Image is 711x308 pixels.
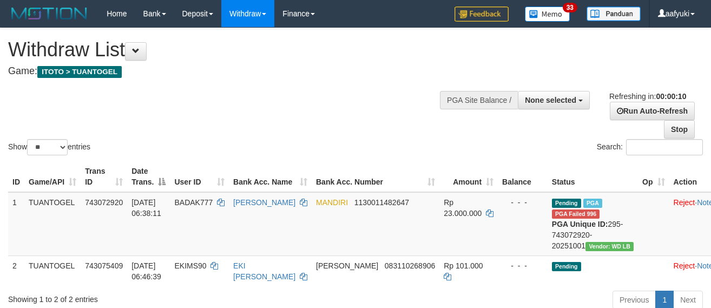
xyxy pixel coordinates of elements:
th: Date Trans.: activate to sort column descending [127,161,170,192]
th: Status [548,161,638,192]
th: ID [8,161,24,192]
strong: 00:00:10 [656,92,686,101]
a: [PERSON_NAME] [233,198,295,207]
span: 743072920 [85,198,123,207]
span: EKIMS90 [174,261,206,270]
span: Copy 1130011482647 to clipboard [354,198,409,207]
span: MANDIRI [316,198,348,207]
td: 2 [8,255,24,286]
img: MOTION_logo.png [8,5,90,22]
a: EKI [PERSON_NAME] [233,261,295,281]
select: Showentries [27,139,68,155]
span: 33 [563,3,577,12]
span: [DATE] 06:38:11 [131,198,161,218]
div: Showing 1 to 2 of 2 entries [8,290,288,305]
span: Rp 101.000 [444,261,483,270]
span: [PERSON_NAME] [316,261,378,270]
div: - - - [502,260,543,271]
td: 295-743072920-20251001 [548,192,638,256]
img: Feedback.jpg [455,6,509,22]
span: [DATE] 06:46:39 [131,261,161,281]
th: Bank Acc. Name: activate to sort column ascending [229,161,312,192]
a: Reject [674,261,695,270]
img: Button%20Memo.svg [525,6,570,22]
th: User ID: activate to sort column ascending [170,161,229,192]
th: Trans ID: activate to sort column ascending [81,161,127,192]
td: TUANTOGEL [24,255,81,286]
span: Marked by aafchonlypin [583,199,602,208]
th: Game/API: activate to sort column ascending [24,161,81,192]
h4: Game: [8,66,463,77]
span: None selected [525,96,576,104]
a: Stop [664,120,695,139]
button: None selected [518,91,590,109]
span: Refreshing in: [609,92,686,101]
div: - - - [502,197,543,208]
th: Op: activate to sort column ascending [638,161,669,192]
a: Run Auto-Refresh [610,102,695,120]
th: Amount: activate to sort column ascending [439,161,498,192]
span: PGA Error [552,209,600,219]
span: Copy 083110268906 to clipboard [385,261,435,270]
th: Bank Acc. Number: activate to sort column ascending [312,161,439,192]
span: BADAK777 [174,198,213,207]
span: ITOTO > TUANTOGEL [37,66,122,78]
b: PGA Unique ID: [552,220,608,228]
h1: Withdraw List [8,39,463,61]
th: Balance [498,161,548,192]
span: Rp 23.000.000 [444,198,482,218]
label: Show entries [8,139,90,155]
input: Search: [626,139,703,155]
label: Search: [597,139,703,155]
span: 743075409 [85,261,123,270]
span: Pending [552,262,581,271]
td: TUANTOGEL [24,192,81,256]
span: Vendor URL: https://dashboard.q2checkout.com/secure [585,242,634,251]
span: Pending [552,199,581,208]
td: 1 [8,192,24,256]
a: Reject [674,198,695,207]
div: PGA Site Balance / [440,91,518,109]
img: panduan.png [587,6,641,21]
